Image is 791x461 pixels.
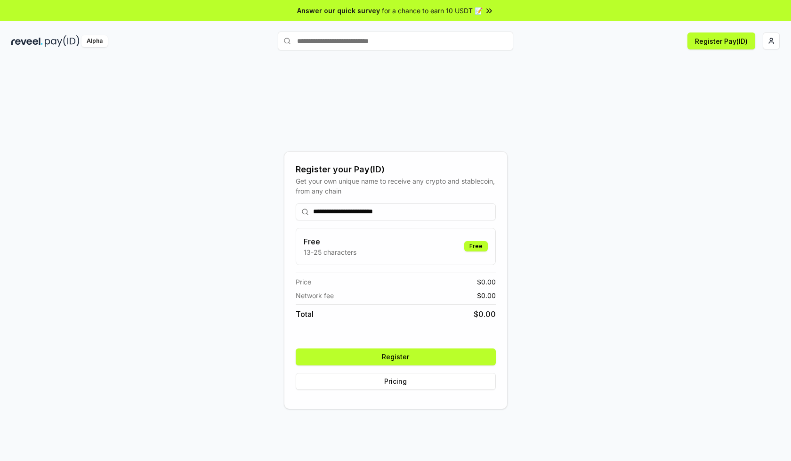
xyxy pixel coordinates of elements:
span: for a chance to earn 10 USDT 📝 [382,6,483,16]
div: Alpha [81,35,108,47]
div: Get your own unique name to receive any crypto and stablecoin, from any chain [296,176,496,196]
div: Free [464,241,488,251]
h3: Free [304,236,356,247]
div: Register your Pay(ID) [296,163,496,176]
img: reveel_dark [11,35,43,47]
span: Price [296,277,311,287]
span: Total [296,308,314,320]
span: $ 0.00 [477,291,496,300]
button: Pricing [296,373,496,390]
img: pay_id [45,35,80,47]
span: $ 0.00 [474,308,496,320]
span: $ 0.00 [477,277,496,287]
span: Answer our quick survey [297,6,380,16]
span: Network fee [296,291,334,300]
button: Register [296,348,496,365]
p: 13-25 characters [304,247,356,257]
button: Register Pay(ID) [687,32,755,49]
